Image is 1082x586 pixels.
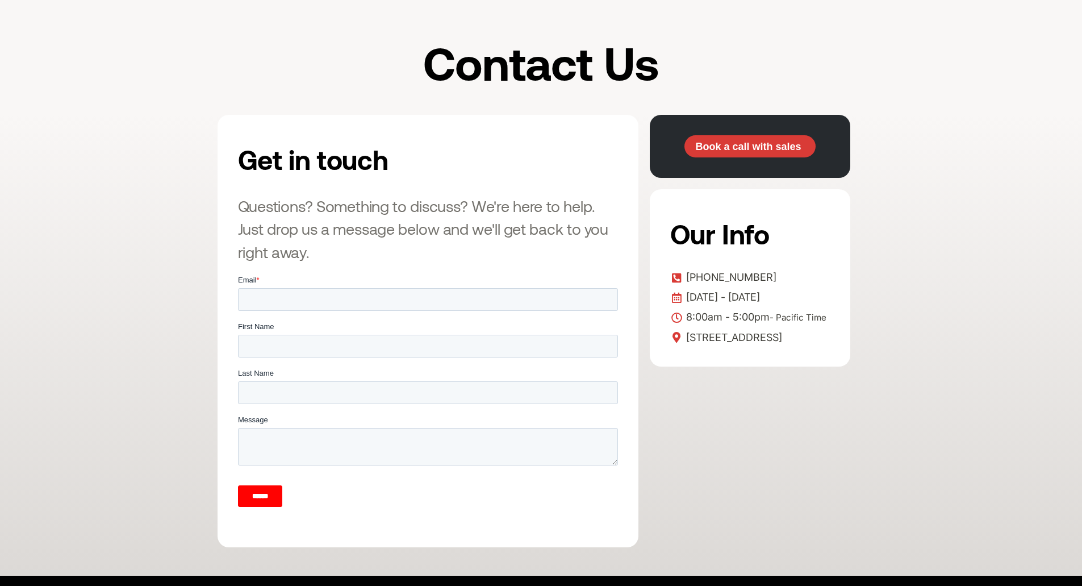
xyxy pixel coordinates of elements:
a: Book a call with sales [684,135,816,158]
h3: Questions? Something to discuss? We're here to help. Just drop us a message below and we'll get b... [238,194,618,264]
span: [STREET_ADDRESS] [683,329,782,346]
iframe: Form 0 [238,275,618,527]
h2: Get in touch [238,135,504,183]
a: [PHONE_NUMBER] [670,269,830,286]
span: - Pacific Time [770,312,826,323]
h1: Contact Us [315,39,768,86]
span: [DATE] - [DATE] [683,289,760,306]
h2: Our Info [670,210,826,257]
span: Book a call with sales [695,142,801,152]
span: [PHONE_NUMBER] [683,269,776,286]
span: 8:00am - 5:00pm [683,309,826,326]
